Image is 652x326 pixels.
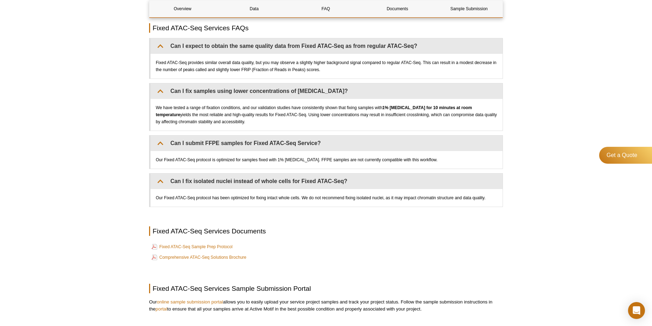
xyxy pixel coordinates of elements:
h2: Fixed ATAC-Seq Services Sample Submission Portal [149,284,503,293]
a: online sample submission portal [157,299,223,305]
div: Fixed ATAC-Seq provides similar overall data quality, but you may observe a slightly higher backg... [150,54,503,79]
div: Our Fixed ATAC-Seq protocol is optimized for samples fixed with 1% [MEDICAL_DATA]. FFPE samples a... [150,151,503,169]
strong: 1% [MEDICAL_DATA] for 10 minutes at room temperature [156,105,472,117]
summary: Can I expect to obtain the same quality data from Fixed ATAC-Seq as from regular ATAC-Seq? [150,38,503,54]
div: We have tested a range of fixation conditions, and our validation studies have consistently shown... [150,99,503,131]
a: Overview [149,0,216,17]
summary: Can I fix samples using lower concentrations of [MEDICAL_DATA]? [150,83,503,99]
a: portal [155,306,167,312]
p: Our allows you to easily upload your service project samples and track your project status. Follo... [149,299,503,313]
a: Data [221,0,287,17]
a: Fixed ATAC-Seq Sample Prep Protocol [152,243,233,251]
summary: Can I submit FFPE samples for Fixed ATAC-Seq Service? [150,136,503,151]
a: Get a Quote [599,147,652,164]
div: Open Intercom Messenger [628,302,645,319]
summary: Can I fix isolated nuclei instead of whole cells for Fixed ATAC-Seq? [150,174,503,189]
div: Our Fixed ATAC-Seq protocol has been optimized for fixing intact whole cells. We do not recommend... [150,189,503,207]
a: Comprehensive ATAC-Seq Solutions Brochure [152,253,246,262]
h2: Fixed ATAC-Seq Services FAQs [149,23,503,33]
a: FAQ [293,0,359,17]
a: Sample Submission [436,0,502,17]
h2: Fixed ATAC-Seq Services Documents [149,226,503,236]
a: Documents [364,0,431,17]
